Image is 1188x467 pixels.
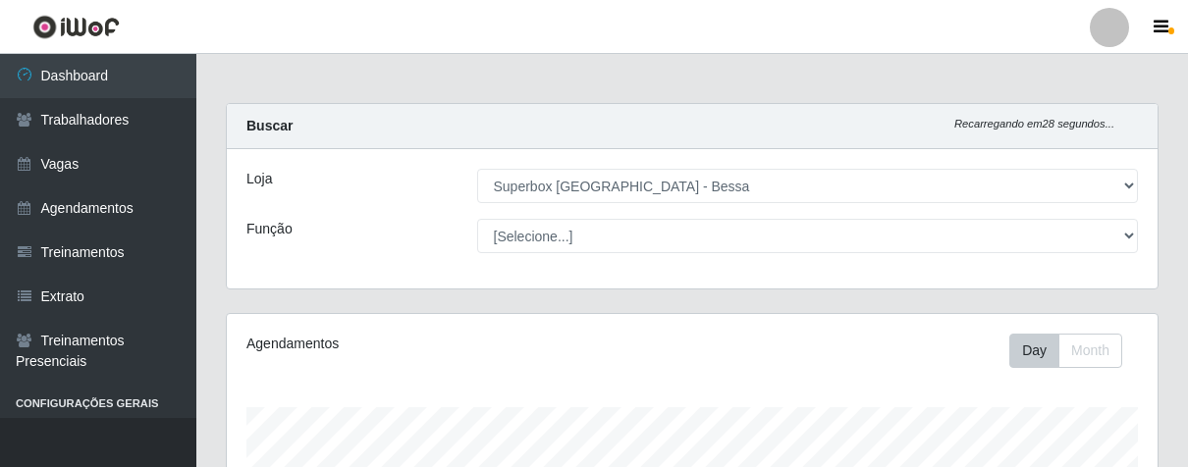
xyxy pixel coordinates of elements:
label: Loja [246,169,272,189]
div: Toolbar with button groups [1009,334,1138,368]
i: Recarregando em 28 segundos... [954,118,1114,130]
label: Função [246,219,293,239]
img: CoreUI Logo [32,15,120,39]
button: Day [1009,334,1059,368]
div: Agendamentos [246,334,601,354]
div: First group [1009,334,1122,368]
strong: Buscar [246,118,293,133]
button: Month [1058,334,1122,368]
